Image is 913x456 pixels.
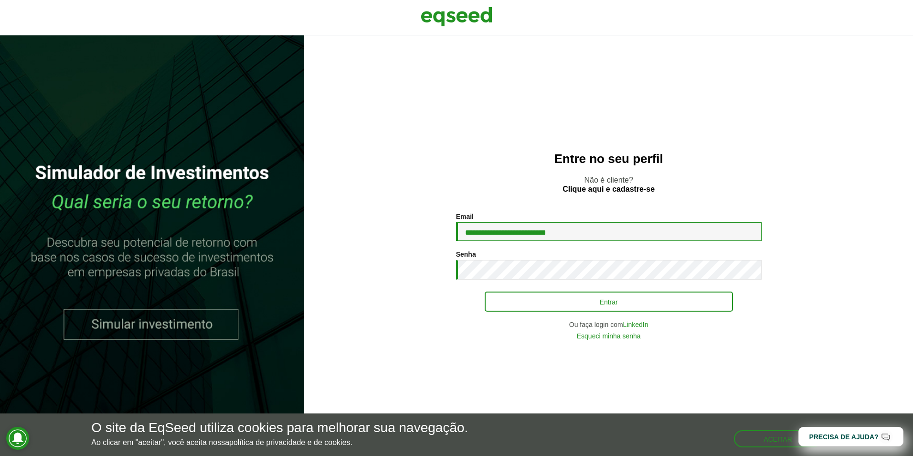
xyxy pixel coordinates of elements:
[323,152,894,166] h2: Entre no seu perfil
[563,185,655,193] a: Clique aqui e cadastre-se
[91,438,468,447] p: Ao clicar em "aceitar", você aceita nossa .
[577,333,641,339] a: Esqueci minha senha
[734,430,822,447] button: Aceitar
[323,175,894,194] p: Não é cliente?
[91,421,468,435] h5: O site da EqSeed utiliza cookies para melhorar sua navegação.
[456,251,476,258] label: Senha
[456,213,474,220] label: Email
[421,5,492,29] img: EqSeed Logo
[485,292,733,312] button: Entrar
[623,321,648,328] a: LinkedIn
[456,321,762,328] div: Ou faça login com
[229,439,350,446] a: política de privacidade e de cookies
